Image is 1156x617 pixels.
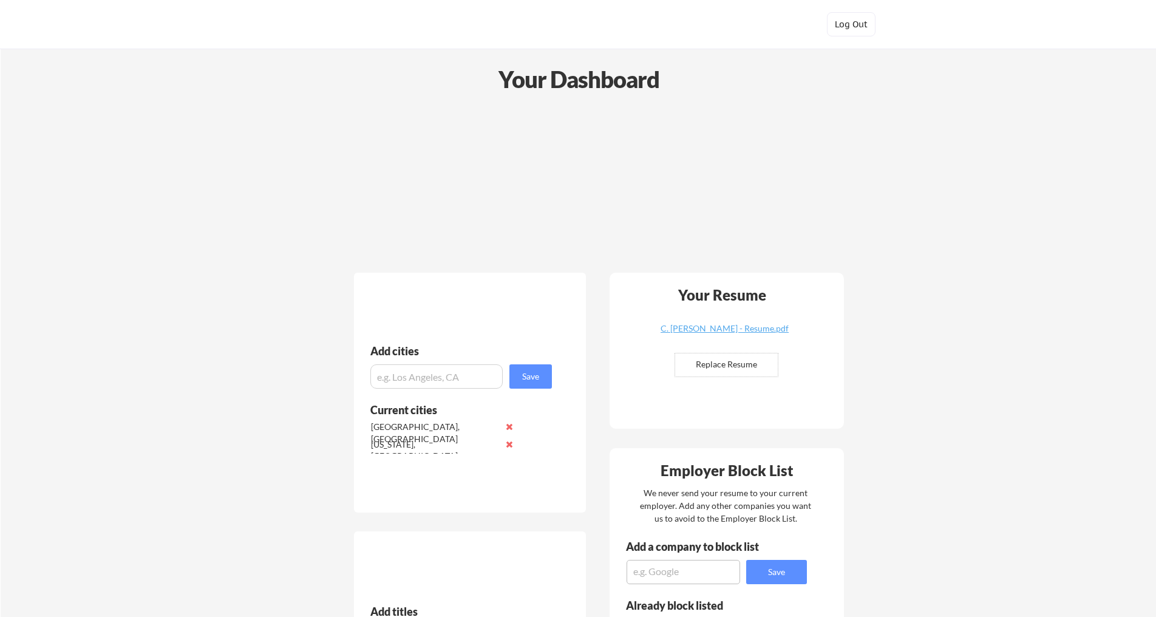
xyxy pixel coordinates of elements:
[370,606,542,617] div: Add titles
[371,421,499,445] div: [GEOGRAPHIC_DATA], [GEOGRAPHIC_DATA]
[614,463,840,478] div: Employer Block List
[509,364,552,389] button: Save
[746,560,807,584] button: Save
[653,324,797,343] a: C. [PERSON_NAME] - Resume.pdf
[626,541,778,552] div: Add a company to block list
[653,324,797,333] div: C. [PERSON_NAME] - Resume.pdf
[639,486,812,525] div: We never send your resume to your current employer. Add any other companies you want us to avoid ...
[662,288,783,302] div: Your Resume
[1,62,1156,97] div: Your Dashboard
[370,404,539,415] div: Current cities
[371,438,499,462] div: [US_STATE], [GEOGRAPHIC_DATA]
[626,600,790,611] div: Already block listed
[370,346,555,356] div: Add cities
[827,12,875,36] button: Log Out
[370,364,503,389] input: e.g. Los Angeles, CA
